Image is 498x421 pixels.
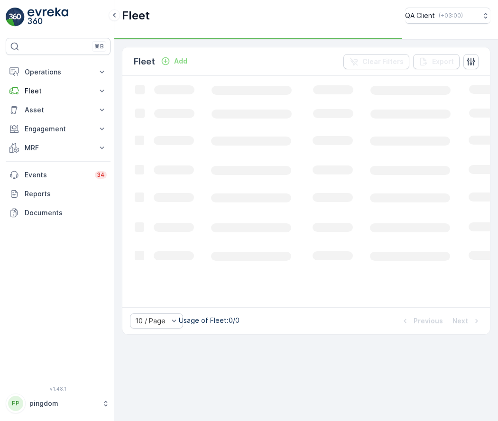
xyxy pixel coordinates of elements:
[6,394,111,413] button: PPpingdom
[157,55,191,67] button: Add
[405,8,490,24] button: QA Client(+03:00)
[25,86,92,96] p: Fleet
[414,316,443,326] p: Previous
[29,399,97,408] p: pingdom
[174,56,187,66] p: Add
[6,82,111,101] button: Fleet
[25,189,107,199] p: Reports
[362,57,404,66] p: Clear Filters
[413,54,460,69] button: Export
[134,55,155,68] p: Fleet
[6,8,25,27] img: logo
[452,316,468,326] p: Next
[97,171,105,179] p: 34
[399,315,444,327] button: Previous
[6,63,111,82] button: Operations
[25,67,92,77] p: Operations
[179,316,240,325] p: Usage of Fleet : 0/0
[6,165,111,184] a: Events34
[6,203,111,222] a: Documents
[6,184,111,203] a: Reports
[6,119,111,138] button: Engagement
[452,315,482,327] button: Next
[25,124,92,134] p: Engagement
[25,208,107,218] p: Documents
[94,43,104,50] p: ⌘B
[439,12,463,19] p: ( +03:00 )
[25,105,92,115] p: Asset
[6,386,111,392] span: v 1.48.1
[8,396,23,411] div: PP
[432,57,454,66] p: Export
[343,54,409,69] button: Clear Filters
[122,8,150,23] p: Fleet
[28,8,68,27] img: logo_light-DOdMpM7g.png
[6,138,111,157] button: MRF
[6,101,111,119] button: Asset
[25,143,92,153] p: MRF
[25,170,89,180] p: Events
[405,11,435,20] p: QA Client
